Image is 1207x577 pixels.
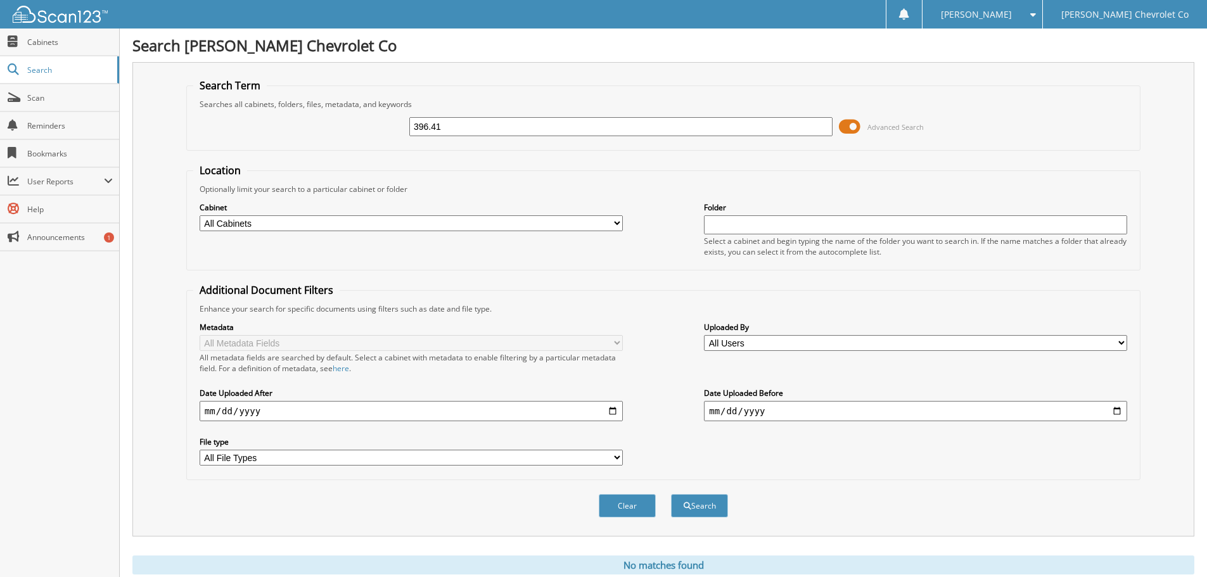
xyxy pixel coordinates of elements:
[193,184,1134,194] div: Optionally limit your search to a particular cabinet or folder
[132,555,1194,574] div: No matches found
[193,283,340,297] legend: Additional Document Filters
[200,436,623,447] label: File type
[27,37,113,48] span: Cabinets
[13,6,108,23] img: scan123-logo-white.svg
[27,232,113,243] span: Announcements
[671,494,728,517] button: Search
[599,494,656,517] button: Clear
[193,99,1134,110] div: Searches all cabinets, folders, files, metadata, and keywords
[1144,516,1207,577] iframe: Chat Widget
[1061,11,1189,18] span: [PERSON_NAME] Chevrolet Co
[333,363,349,374] a: here
[941,11,1012,18] span: [PERSON_NAME]
[193,303,1134,314] div: Enhance your search for specific documents using filters such as date and file type.
[193,163,247,177] legend: Location
[200,202,623,213] label: Cabinet
[200,401,623,421] input: start
[704,322,1127,333] label: Uploaded By
[867,122,924,132] span: Advanced Search
[132,35,1194,56] h1: Search [PERSON_NAME] Chevrolet Co
[27,65,111,75] span: Search
[104,232,114,243] div: 1
[27,92,113,103] span: Scan
[27,120,113,131] span: Reminders
[27,148,113,159] span: Bookmarks
[200,388,623,398] label: Date Uploaded After
[704,401,1127,421] input: end
[27,176,104,187] span: User Reports
[704,236,1127,257] div: Select a cabinet and begin typing the name of the folder you want to search in. If the name match...
[200,352,623,374] div: All metadata fields are searched by default. Select a cabinet with metadata to enable filtering b...
[704,388,1127,398] label: Date Uploaded Before
[193,79,267,92] legend: Search Term
[704,202,1127,213] label: Folder
[200,322,623,333] label: Metadata
[27,204,113,215] span: Help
